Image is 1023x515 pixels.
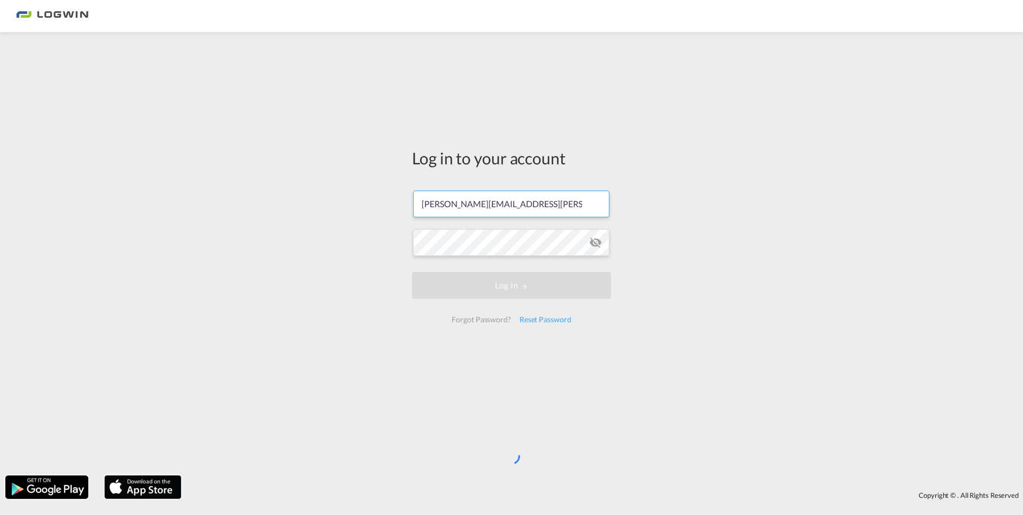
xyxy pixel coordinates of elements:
[412,147,611,169] div: Log in to your account
[187,486,1023,504] div: Copyright © . All Rights Reserved
[412,272,611,299] button: LOGIN
[413,191,609,217] input: Enter email/phone number
[16,4,88,28] img: 2761ae10d95411efa20a1f5e0282d2d7.png
[447,310,515,329] div: Forgot Password?
[103,474,182,500] img: apple.png
[515,310,576,329] div: Reset Password
[589,236,602,249] md-icon: icon-eye-off
[4,474,89,500] img: google.png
